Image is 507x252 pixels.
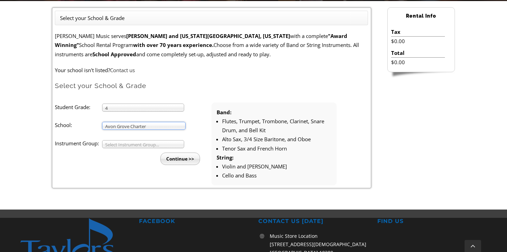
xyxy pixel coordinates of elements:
[217,109,231,116] strong: Band:
[133,41,213,48] strong: with over 70 years experience.
[391,27,445,37] li: Tax
[222,117,331,135] li: Flutes, Trumpet, Trombone, Clarinet, Snare Drum, and Bell Kit
[126,32,290,39] strong: [PERSON_NAME] and [US_STATE][GEOGRAPHIC_DATA], [US_STATE]
[222,135,331,144] li: Alto Sax, 3/4 Size Baritone, and Oboe
[110,67,135,74] a: Contact us
[222,144,331,153] li: Tenor Sax and French Horn
[55,81,368,90] h2: Select your School & Grade
[55,66,368,75] p: Your school isn't listed?
[387,72,455,78] img: sidebar-footer.png
[391,58,445,67] li: $0.00
[222,171,331,180] li: Cello and Bass
[222,162,331,171] li: Violin and [PERSON_NAME]
[55,103,102,112] label: Student Grade:
[55,31,368,59] p: [PERSON_NAME] Music serves with a complete School Rental Program Choose from a wide variety of Ba...
[60,13,125,22] li: Select your School & Grade
[391,37,445,46] li: $0.00
[391,48,445,58] li: Total
[55,120,102,129] label: School:
[258,218,368,225] h2: CONTACT US [DATE]
[105,140,175,149] span: Select Instrument Group...
[55,139,102,148] label: Instrument Group:
[139,218,249,225] h2: FACEBOOK
[92,51,136,58] strong: School Approved
[217,154,233,161] strong: String:
[160,153,200,165] input: Continue >>
[105,104,175,112] span: 4
[105,122,176,130] span: Avon Grove Charter
[377,218,487,225] h2: FIND US
[388,10,455,22] h2: Rental Info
